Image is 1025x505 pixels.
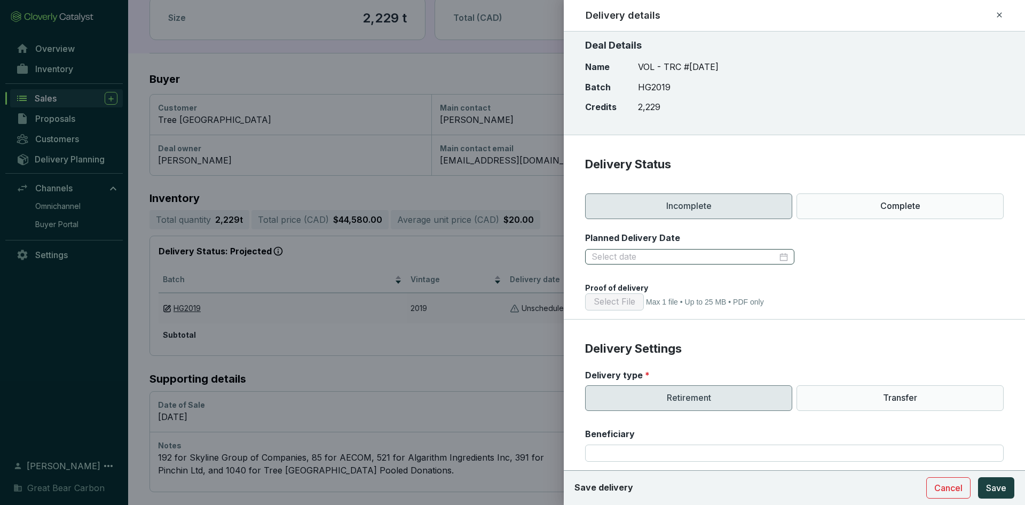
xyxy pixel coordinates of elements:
span: Max 1 file • Up to 25 MB • PDF only [646,298,764,306]
p: Batch [585,82,617,94]
p: Deal Details [585,38,1004,53]
p: Transfer [797,385,1004,411]
h2: Delivery details [586,9,660,22]
p: Retirement [585,385,792,411]
span: Save [986,481,1006,494]
p: VOL - TRC #[DATE] [638,61,719,73]
p: Name [585,61,617,73]
input: Select date [592,251,777,263]
span: Cancel [934,481,963,494]
p: Complete [797,193,1004,219]
p: Credits [585,102,617,113]
label: Beneficiary [585,428,635,440]
p: Delivery Status [585,157,1004,173]
p: HG2019 [638,82,719,94]
label: Proof of delivery [585,283,648,293]
label: Delivery type [585,369,650,381]
p: 2,229 [638,102,719,113]
p: Incomplete [585,193,792,219]
button: Cancel [926,477,971,499]
p: Delivery Settings [585,341,1004,357]
p: Save delivery [574,482,633,494]
button: Save [978,477,1014,499]
button: Select File [585,293,644,310]
label: Planned Delivery Date [585,232,680,244]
